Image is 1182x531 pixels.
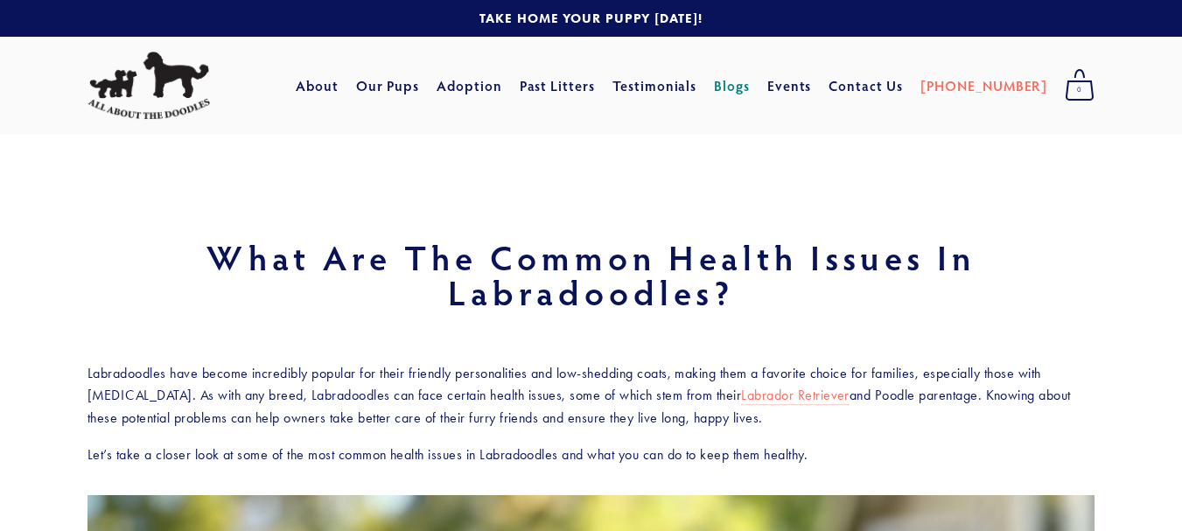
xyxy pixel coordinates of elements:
a: Labrador Retriever [741,387,850,405]
a: Blogs [714,70,750,101]
a: Our Pups [356,70,420,101]
a: Adoption [437,70,502,101]
p: Let’s take a closer look at some of the most common health issues in Labradoodles and what you ca... [87,444,1095,466]
a: Past Litters [520,76,596,94]
a: Contact Us [829,70,903,101]
h1: What Are the Common Health Issues in Labradoodles? [87,240,1095,310]
a: Events [767,70,812,101]
a: 0 items in cart [1056,64,1103,108]
a: About [296,70,339,101]
p: Labradoodles have become incredibly popular for their friendly personalities and low-shedding coa... [87,362,1095,430]
a: [PHONE_NUMBER] [920,70,1047,101]
img: All About The Doodles [87,52,210,120]
a: Testimonials [612,70,697,101]
span: 0 [1065,79,1095,101]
